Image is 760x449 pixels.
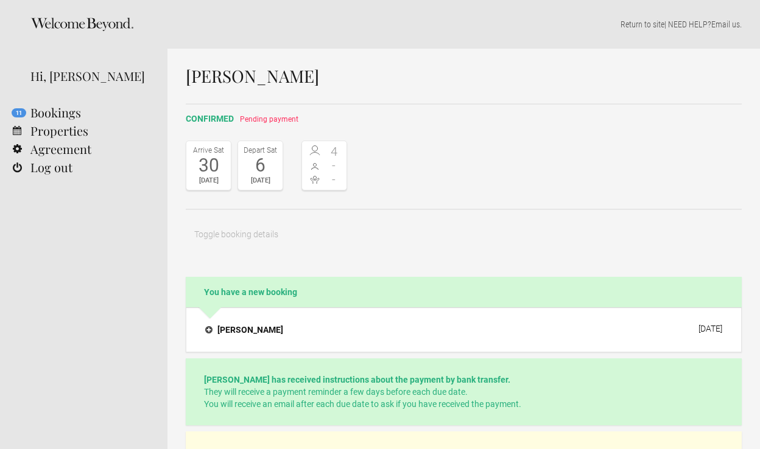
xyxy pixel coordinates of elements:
[621,19,664,29] a: Return to site
[30,67,149,85] div: Hi, [PERSON_NAME]
[698,324,722,333] div: [DATE]
[189,175,228,187] div: [DATE]
[189,156,228,175] div: 30
[240,115,298,124] span: Pending payment
[189,144,228,156] div: Arrive Sat
[204,375,510,385] strong: [PERSON_NAME] has received instructions about the payment by bank transfer.
[241,144,280,156] div: Depart Sat
[241,156,280,175] div: 6
[325,173,344,186] span: -
[711,19,740,29] a: Email us
[241,175,280,187] div: [DATE]
[186,113,742,125] h2: confirmed
[186,18,742,30] p: | NEED HELP? .
[205,324,283,336] h4: [PERSON_NAME]
[186,277,742,307] h2: You have a new booking
[186,67,742,85] h1: [PERSON_NAME]
[195,317,732,343] button: [PERSON_NAME] [DATE]
[186,222,287,246] button: Toggle booking details
[325,145,344,158] span: 4
[325,159,344,172] span: -
[12,108,26,117] flynt-notification-badge: 11
[204,374,723,410] p: They will receive a payment reminder a few days before each due date. You will receive an email a...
